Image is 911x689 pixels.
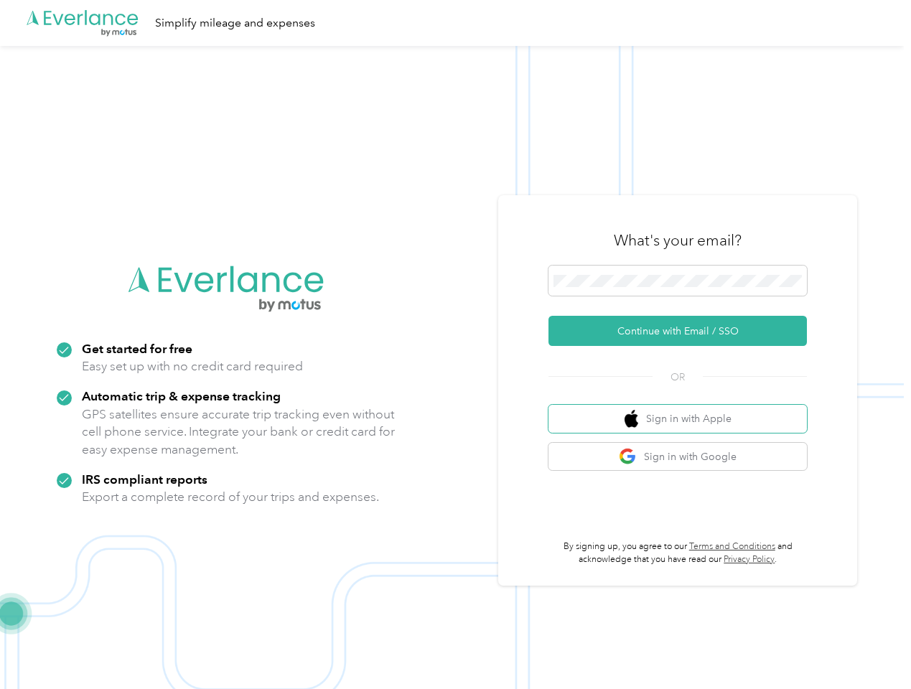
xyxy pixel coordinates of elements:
img: google logo [619,448,637,466]
p: GPS satellites ensure accurate trip tracking even without cell phone service. Integrate your bank... [82,406,396,459]
h3: What's your email? [614,230,742,250]
button: apple logoSign in with Apple [548,405,807,433]
p: Export a complete record of your trips and expenses. [82,488,379,506]
strong: Get started for free [82,341,192,356]
strong: IRS compliant reports [82,472,207,487]
img: apple logo [625,410,639,428]
button: google logoSign in with Google [548,443,807,471]
span: OR [653,370,703,385]
button: Continue with Email / SSO [548,316,807,346]
a: Terms and Conditions [689,541,775,552]
p: By signing up, you agree to our and acknowledge that you have read our . [548,540,807,566]
div: Simplify mileage and expenses [155,14,315,32]
strong: Automatic trip & expense tracking [82,388,281,403]
a: Privacy Policy [724,554,775,565]
p: Easy set up with no credit card required [82,357,303,375]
